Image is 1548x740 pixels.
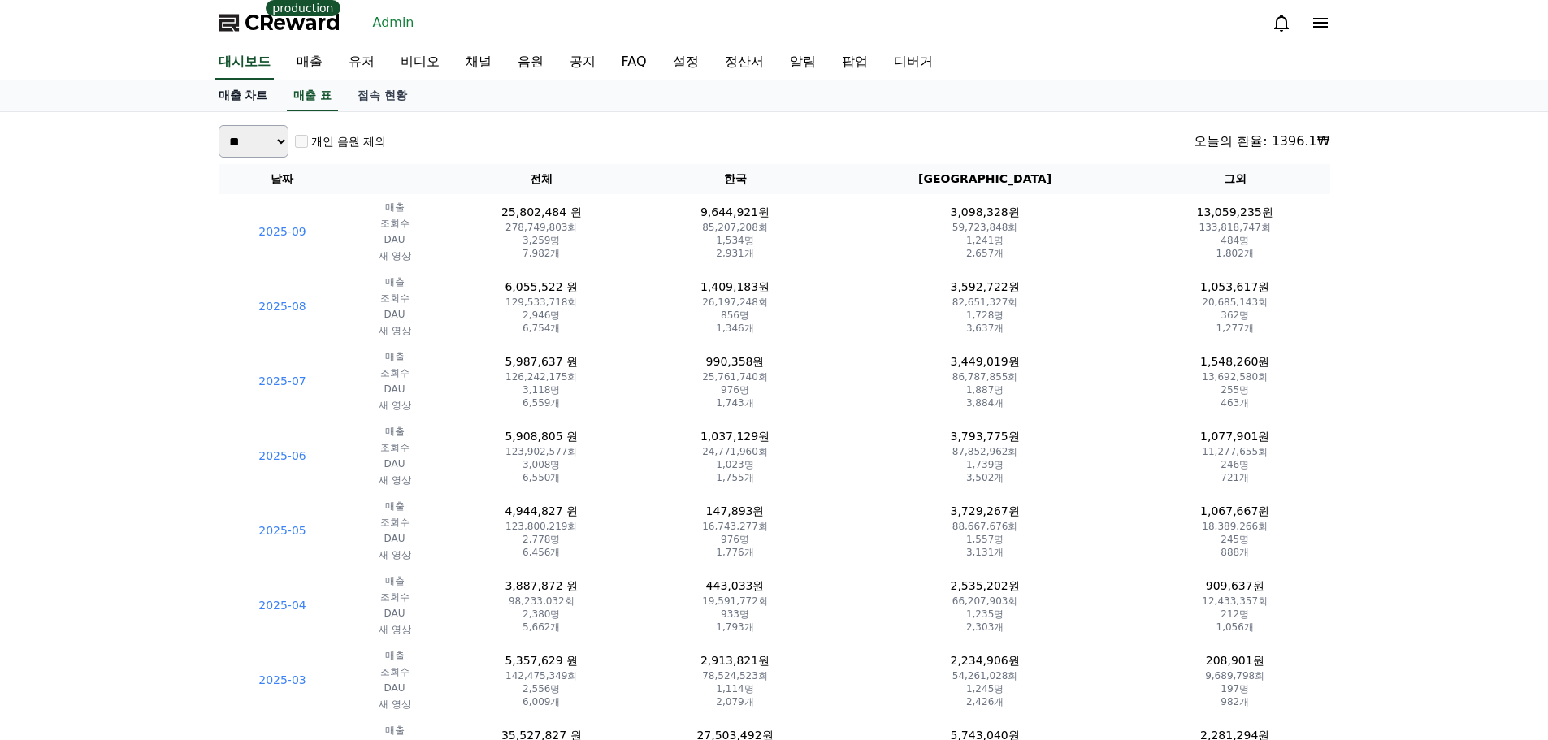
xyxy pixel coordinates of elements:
[41,539,70,552] span: Home
[353,457,436,470] p: DAU
[443,164,640,194] th: 전체
[836,309,1134,322] p: 1,728명
[1147,695,1324,708] p: 982개
[647,652,824,669] p: 2,913,821원
[836,682,1134,695] p: 1,245명
[353,532,436,545] p: DAU
[836,445,1134,458] p: 87,852,962회
[449,652,634,669] p: 5,357,629 원
[836,608,1134,621] p: 1,235명
[1147,445,1324,458] p: 11,277,655회
[647,533,824,546] p: 976명
[836,234,1134,247] p: 1,241명
[449,247,634,260] p: 7,982개
[647,458,824,471] p: 1,023명
[836,370,1134,383] p: 86,787,855회
[647,669,824,682] p: 78,524,523회
[219,643,347,717] td: 2025-03
[388,45,453,80] a: 비디오
[1147,309,1324,322] p: 362명
[353,324,436,337] p: 새 영상
[449,322,634,335] p: 6,754개
[245,10,340,36] span: CReward
[836,471,1134,484] p: 3,502개
[836,695,1134,708] p: 2,426개
[449,471,634,484] p: 6,550개
[836,296,1134,309] p: 82,651,327회
[1147,682,1324,695] p: 197명
[449,695,634,708] p: 6,009개
[1147,458,1324,471] p: 246명
[1147,520,1324,533] p: 18,389,266회
[1147,204,1324,221] p: 13,059,235원
[647,247,824,260] p: 2,931개
[449,669,634,682] p: 142,475,349회
[836,533,1134,546] p: 1,557명
[353,201,436,214] p: 매출
[647,370,824,383] p: 25,761,740회
[353,665,436,678] p: 조회수
[647,503,824,520] p: 147,893원
[647,445,824,458] p: 24,771,960회
[449,309,634,322] p: 2,946명
[449,520,634,533] p: 123,800,219회
[1147,533,1324,546] p: 245명
[1147,221,1324,234] p: 133,818,747회
[1147,669,1324,682] p: 9,689,798회
[1147,279,1324,296] p: 1,053,617원
[449,204,634,221] p: 25,802,484 원
[353,292,436,305] p: 조회수
[1147,296,1324,309] p: 20,685,143회
[836,652,1134,669] p: 2,234,906원
[353,724,436,737] p: 매출
[241,539,280,552] span: Settings
[353,682,436,695] p: DAU
[353,548,436,561] p: 새 영상
[107,515,210,556] a: Messages
[353,383,436,396] p: DAU
[353,366,436,379] p: 조회수
[1147,471,1324,484] p: 721개
[647,296,824,309] p: 26,197,248회
[345,80,420,111] a: 접속 현황
[449,296,634,309] p: 129,533,718회
[647,595,824,608] p: 19,591,772회
[135,540,183,553] span: Messages
[1147,247,1324,260] p: 1,802개
[647,383,824,396] p: 976명
[1147,428,1324,445] p: 1,077,901원
[647,471,824,484] p: 1,755개
[647,546,824,559] p: 1,776개
[449,396,634,409] p: 6,559개
[836,503,1134,520] p: 3,729,267원
[353,233,436,246] p: DAU
[353,649,436,662] p: 매출
[219,164,347,194] th: 날짜
[505,45,557,80] a: 음원
[449,370,634,383] p: 126,242,175회
[449,234,634,247] p: 3,259명
[647,353,824,370] p: 990,358원
[647,682,824,695] p: 1,114명
[449,503,634,520] p: 4,944,827 원
[647,578,824,595] p: 443,033원
[353,607,436,620] p: DAU
[1147,595,1324,608] p: 12,433,357회
[836,669,1134,682] p: 54,261,028회
[647,621,824,634] p: 1,793개
[836,458,1134,471] p: 1,739명
[453,45,505,80] a: 채널
[449,533,634,546] p: 2,778명
[836,247,1134,260] p: 2,657개
[449,546,634,559] p: 6,456개
[449,445,634,458] p: 123,902,577회
[219,269,347,344] td: 2025-08
[829,45,881,80] a: 팝업
[881,45,946,80] a: 디버거
[1147,396,1324,409] p: 463개
[836,221,1134,234] p: 59,723,848회
[287,80,338,111] a: 매출 표
[449,608,634,621] p: 2,380명
[1147,234,1324,247] p: 484명
[449,621,634,634] p: 5,662개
